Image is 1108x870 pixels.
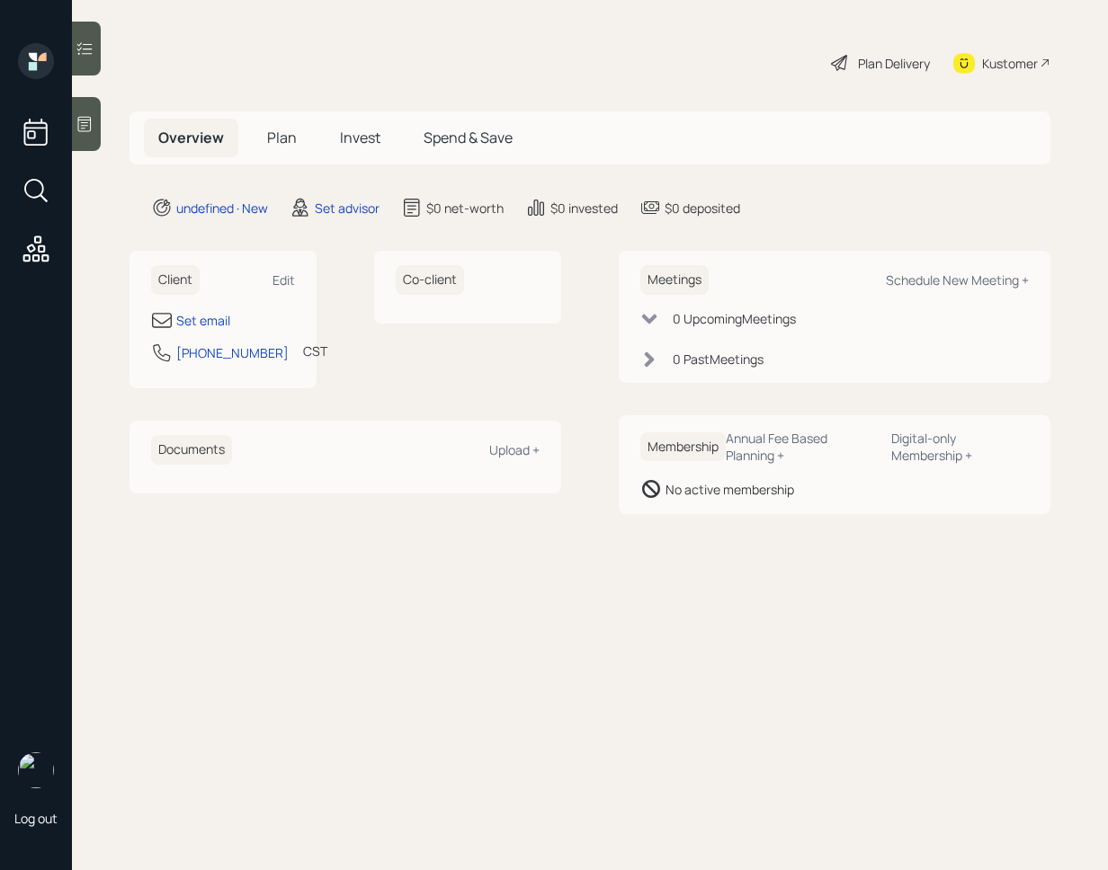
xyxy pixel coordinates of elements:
[640,265,709,295] h6: Meetings
[14,810,58,827] div: Log out
[886,271,1029,289] div: Schedule New Meeting +
[489,441,540,458] div: Upload +
[666,480,794,499] div: No active membership
[640,432,726,462] h6: Membership
[426,199,504,217] div: $0 net-worth
[176,311,230,330] div: Set email
[665,199,740,217] div: $0 deposited
[158,128,224,147] span: Overview
[673,309,796,328] div: 0 Upcoming Meeting s
[267,128,297,147] span: Plan
[891,430,1029,464] div: Digital-only Membership +
[673,350,764,368] div: 0 Past Meeting s
[303,342,327,360] div: CST
[396,265,464,295] h6: Co-client
[858,54,930,73] div: Plan Delivery
[424,128,513,147] span: Spend & Save
[273,271,295,289] div: Edit
[151,435,232,465] h6: Documents
[18,752,54,788] img: retirable_logo.png
[340,128,380,147] span: Invest
[151,265,200,295] h6: Client
[315,199,380,217] div: Set advisor
[550,199,618,217] div: $0 invested
[726,430,877,464] div: Annual Fee Based Planning +
[176,343,289,362] div: [PHONE_NUMBER]
[176,199,268,217] div: undefined · New
[982,54,1038,73] div: Kustomer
